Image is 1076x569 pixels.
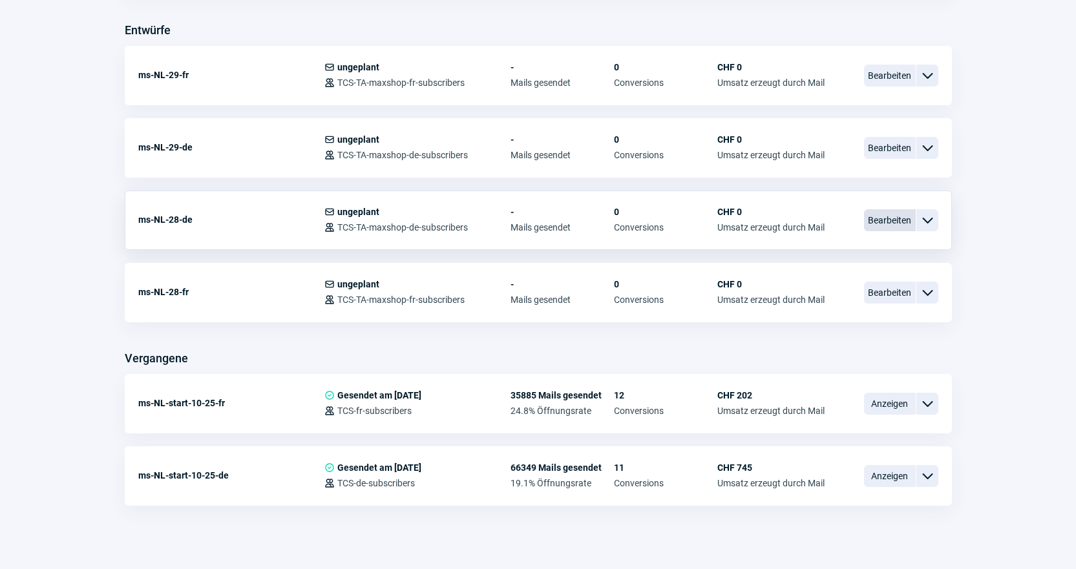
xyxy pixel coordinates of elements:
[337,222,468,233] span: TCS-TA-maxshop-de-subscribers
[125,348,188,369] h3: Vergangene
[511,295,614,305] span: Mails gesendet
[511,279,614,289] span: -
[511,462,614,473] span: 66349 Mails gesendet
[337,150,468,160] span: TCS-TA-maxshop-de-subscribers
[717,62,825,72] span: CHF 0
[717,207,825,217] span: CHF 0
[717,279,825,289] span: CHF 0
[337,390,421,400] span: Gesendet am [DATE]
[614,279,717,289] span: 0
[138,62,324,88] div: ms-NL-29-fr
[864,393,916,415] span: Anzeigen
[717,478,825,488] span: Umsatz erzeugt durch Mail
[614,150,717,160] span: Conversions
[337,62,379,72] span: ungeplant
[337,478,415,488] span: TCS-de-subscribers
[138,207,324,233] div: ms-NL-28-de
[717,462,825,473] span: CHF 745
[717,406,825,416] span: Umsatz erzeugt durch Mail
[614,462,717,473] span: 11
[614,295,717,305] span: Conversions
[614,406,717,416] span: Conversions
[614,390,717,400] span: 12
[337,462,421,473] span: Gesendet am [DATE]
[511,62,614,72] span: -
[717,134,825,145] span: CHF 0
[614,207,717,217] span: 0
[511,390,614,400] span: 35885 Mails gesendet
[138,390,324,416] div: ms-NL-start-10-25-fr
[717,295,825,305] span: Umsatz erzeugt durch Mail
[138,462,324,488] div: ms-NL-start-10-25-de
[864,465,916,487] span: Anzeigen
[511,150,614,160] span: Mails gesendet
[717,390,825,400] span: CHF 202
[125,20,171,41] h3: Entwürfe
[614,78,717,88] span: Conversions
[864,209,916,231] span: Bearbeiten
[614,222,717,233] span: Conversions
[337,406,412,416] span: TCS-fr-subscribers
[614,478,717,488] span: Conversions
[717,222,825,233] span: Umsatz erzeugt durch Mail
[138,134,324,160] div: ms-NL-29-de
[337,295,465,305] span: TCS-TA-maxshop-fr-subscribers
[511,478,614,488] span: 19.1% Öffnungsrate
[337,207,379,217] span: ungeplant
[717,78,825,88] span: Umsatz erzeugt durch Mail
[614,62,717,72] span: 0
[337,134,379,145] span: ungeplant
[337,78,465,88] span: TCS-TA-maxshop-fr-subscribers
[864,282,916,304] span: Bearbeiten
[138,279,324,305] div: ms-NL-28-fr
[864,65,916,87] span: Bearbeiten
[511,207,614,217] span: -
[511,222,614,233] span: Mails gesendet
[864,137,916,159] span: Bearbeiten
[511,406,614,416] span: 24.8% Öffnungsrate
[717,150,825,160] span: Umsatz erzeugt durch Mail
[337,279,379,289] span: ungeplant
[614,134,717,145] span: 0
[511,134,614,145] span: -
[511,78,614,88] span: Mails gesendet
